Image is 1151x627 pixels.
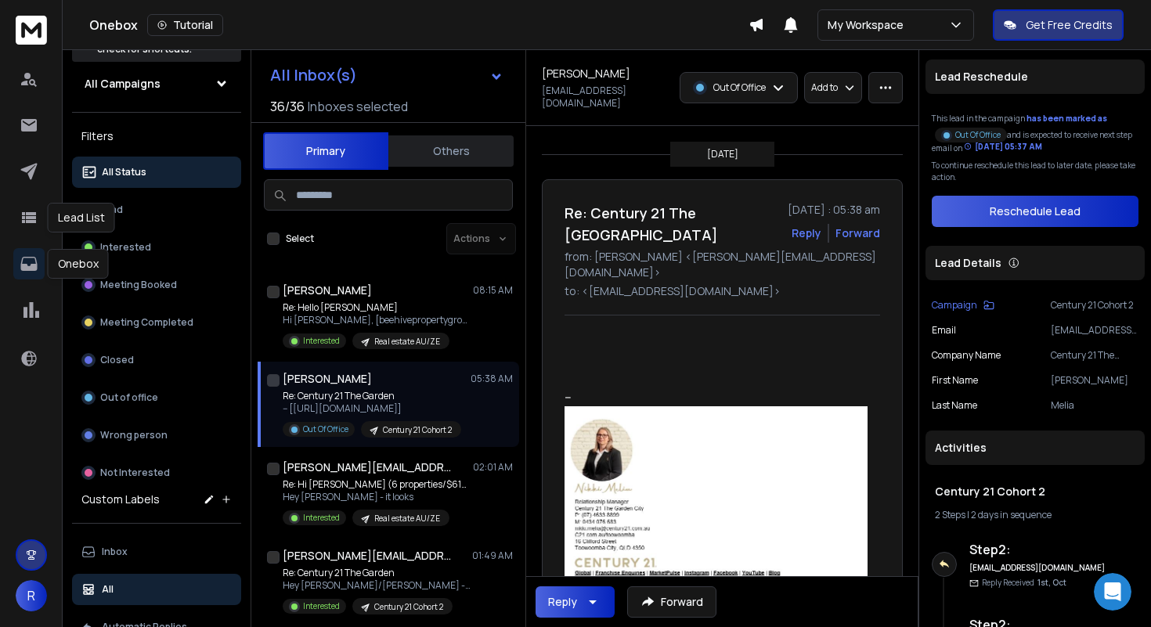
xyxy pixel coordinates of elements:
[932,113,1138,153] div: This lead in the campaign and is expected to receive next step email on
[72,536,241,568] button: Inbox
[932,324,956,337] p: Email
[283,548,455,564] h1: [PERSON_NAME][EMAIL_ADDRESS][PERSON_NAME][DOMAIN_NAME] +2
[935,508,965,521] span: 2 Steps
[935,69,1028,85] p: Lead Reschedule
[1037,577,1066,588] span: 1st, Oct
[374,513,440,524] p: Real estate AU/ZE
[72,232,241,263] button: Interested
[13,345,257,564] div: Hi Rohit,I’ve checked everything, and it seems that all settings are in place. My suggestion woul...
[270,67,357,83] h1: All Inbox(s)
[245,6,275,36] button: Home
[275,6,303,34] div: Close
[969,540,1106,559] h6: Step 2 :
[67,207,267,222] div: joined the conversation
[263,132,388,170] button: Primary
[283,301,471,314] p: Re: Hello [PERSON_NAME]
[139,157,301,192] div: Something's up for SURE
[283,491,471,503] p: Hey [PERSON_NAME] - it looks
[932,399,977,412] p: Last Name
[471,373,513,385] p: 05:38 AM
[932,299,977,312] p: Campaign
[935,255,1001,271] p: Lead Details
[303,512,340,524] p: Interested
[1027,113,1107,124] span: has been marked as
[102,583,114,596] p: All
[932,374,978,387] p: First Name
[89,14,749,36] div: Onebox
[76,8,99,20] h1: Box
[72,344,241,376] button: Closed
[25,377,244,454] div: I’ve checked everything, and it seems that all settings are in place. My suggestion would be to l...
[67,209,155,220] b: [PERSON_NAME]
[374,601,443,613] p: Century 21 Cohort 2
[283,402,461,415] p: -- [[URL][DOMAIN_NAME]]
[48,203,115,232] div: Lead List
[982,577,1066,589] p: Reply Received
[565,249,880,280] p: from: [PERSON_NAME] <[PERSON_NAME][EMAIL_ADDRESS][DOMAIN_NAME]>
[270,97,305,116] span: 36 / 36
[383,424,452,436] p: Century 21 Cohort 2
[283,314,471,326] p: Hi [PERSON_NAME], [beehivepropertygroup.png] [PERSON_NAME]
[283,459,455,475] h1: [PERSON_NAME][EMAIL_ADDRESS][DOMAIN_NAME]
[100,429,168,441] p: Wrong person
[76,20,195,35] p: The team can also help
[932,196,1138,227] button: Reschedule Lead
[13,56,301,92] div: Rohit says…
[473,284,513,297] p: 08:15 AM
[74,506,87,519] button: Gif picker
[72,68,241,99] button: All Campaigns
[47,207,63,222] img: Profile image for Raj
[925,431,1145,465] div: Activities
[99,506,112,519] button: Start recording
[72,574,241,605] button: All
[13,240,301,345] div: Raj says…
[303,423,348,435] p: Out Of Office
[1094,573,1131,611] iframe: Intercom live chat
[788,202,880,218] p: [DATE] : 05:38 am
[1051,399,1138,412] p: Melia
[374,336,440,348] p: Real estate AU/ZE
[707,148,738,160] p: [DATE]
[932,299,994,312] button: Campaign
[13,345,301,598] div: Raj says…
[151,167,288,182] div: Something's up for SURE
[388,134,514,168] button: Others
[713,81,766,94] p: Out Of Office
[24,506,37,519] button: Upload attachment
[45,9,70,34] img: Profile image for Box
[1051,374,1138,387] p: [PERSON_NAME]
[1051,299,1138,312] p: Century 21 Cohort 2
[25,355,244,370] div: Hi Rohit,
[102,166,146,178] p: All Status
[100,316,193,329] p: Meeting Completed
[13,240,257,344] div: Hi Rohit,Thanks for the update. I’m checking this with my tech team and will get back to you as s...
[283,478,471,491] p: Re: Hi [PERSON_NAME] (6 properties/$615k
[283,390,461,402] p: Re: Century 21 The Garden
[792,225,821,241] button: Reply
[48,249,109,279] div: Onebox
[935,509,1135,521] div: |
[72,157,241,188] button: All Status
[542,85,670,110] p: [EMAIL_ADDRESS][DOMAIN_NAME]
[283,567,471,579] p: Re: Century 21 The Garden
[286,232,314,245] label: Select
[100,391,158,404] p: Out of office
[13,91,301,157] div: Rohit says…
[25,250,244,265] div: Hi Rohit,
[13,157,301,204] div: Rohit says…
[1026,17,1113,33] p: Get Free Credits
[72,194,241,225] button: Lead
[13,204,301,240] div: Raj says…
[308,97,408,116] h3: Inboxes selected
[269,500,294,525] button: Send a message…
[993,9,1124,41] button: Get Free Credits
[536,586,615,618] button: Reply
[10,6,40,36] button: go back
[147,14,223,36] button: Tutorial
[283,371,372,387] h1: [PERSON_NAME]
[56,91,301,156] div: My campaigns used to get about 4-5% reply rates. Launched a campaign [DATE]. 0 replies after 350 ...
[16,580,47,611] button: R
[932,349,1001,362] p: Company Name
[548,594,577,610] div: Reply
